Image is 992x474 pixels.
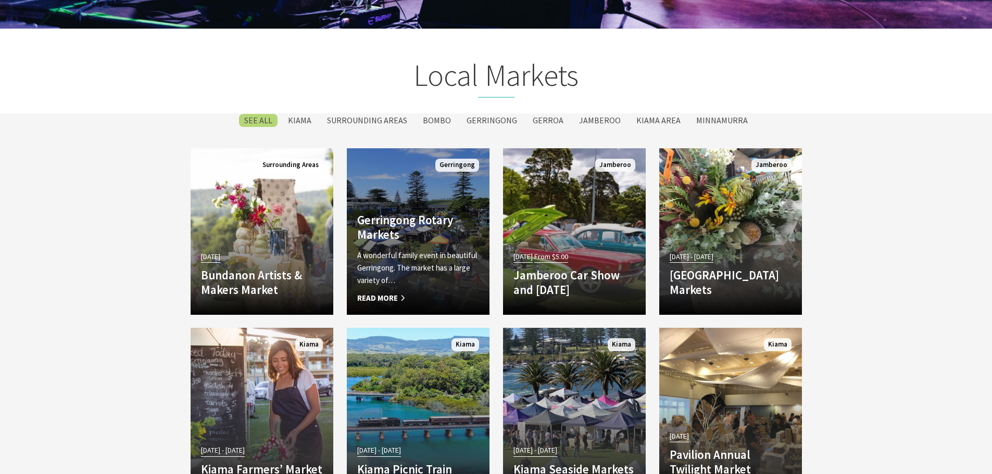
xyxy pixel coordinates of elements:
label: Minnamurra [691,114,753,127]
span: Surrounding Areas [258,159,323,172]
span: Kiama [295,338,323,351]
a: [DATE] From $5.00 Jamberoo Car Show and [DATE] Jamberoo [503,148,646,315]
h4: [GEOGRAPHIC_DATA] Markets [670,268,792,297]
label: Jamberoo [574,114,626,127]
label: SEE All [239,114,278,127]
h4: Bundanon Artists & Makers Market [201,268,323,297]
span: Jamberoo [595,159,635,172]
span: Kiama [451,338,479,351]
span: [DATE] [513,251,533,263]
span: Kiama [764,338,792,351]
span: [DATE] - [DATE] [513,444,557,456]
label: Gerringong [461,114,522,127]
h4: Gerringong Rotary Markets [357,213,479,241]
label: Gerroa [528,114,569,127]
label: Bombo [418,114,456,127]
span: Read More [357,292,479,304]
h4: Jamberoo Car Show and [DATE] [513,268,635,297]
span: Gerringong [435,159,479,172]
a: Gerringong Rotary Markets A wonderful family event in beautiful Gerringong. The market has a larg... [347,148,489,315]
span: Jamberoo [751,159,792,172]
span: [DATE] [670,430,689,442]
span: [DATE] [201,251,220,263]
label: Kiama Area [631,114,686,127]
a: [DATE] - [DATE] [GEOGRAPHIC_DATA] Markets Jamberoo [659,148,802,315]
span: [DATE] - [DATE] [357,444,401,456]
span: [DATE] - [DATE] [201,444,245,456]
a: [DATE] Bundanon Artists & Makers Market Surrounding Areas [191,148,333,315]
span: From $5.00 [534,251,568,263]
span: [DATE] - [DATE] [670,251,713,263]
label: Surrounding Areas [322,114,412,127]
h2: Local Markets [188,57,805,98]
label: Kiama [283,114,317,127]
p: A wonderful family event in beautiful Gerringong. The market has a large variety of… [357,249,479,287]
span: Kiama [608,338,635,351]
